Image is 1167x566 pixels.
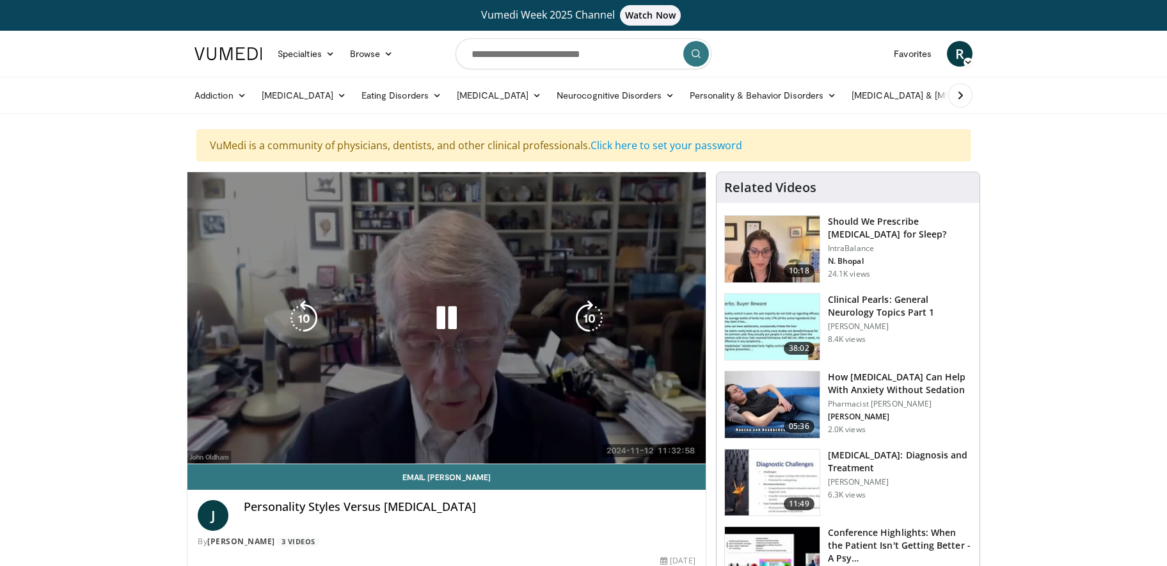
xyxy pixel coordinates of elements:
[342,41,401,67] a: Browse
[828,477,972,487] p: [PERSON_NAME]
[724,449,972,517] a: 11:49 [MEDICAL_DATA]: Diagnosis and Treatment [PERSON_NAME] 6.3K views
[784,497,814,510] span: 11:49
[828,215,972,241] h3: Should We Prescribe [MEDICAL_DATA] for Sleep?
[449,83,549,108] a: [MEDICAL_DATA]
[196,5,971,26] a: Vumedi Week 2025 ChannelWatch Now
[724,215,972,283] a: 10:18 Should We Prescribe [MEDICAL_DATA] for Sleep? IntraBalance N. Bhopal 24.1K views
[456,38,711,69] input: Search topics, interventions
[828,412,972,422] p: [PERSON_NAME]
[725,216,820,282] img: f7087805-6d6d-4f4e-b7c8-917543aa9d8d.150x105_q85_crop-smart_upscale.jpg
[196,129,971,161] div: VuMedi is a community of physicians, dentists, and other clinical professionals.
[828,243,972,254] p: IntraBalance
[725,449,820,516] img: 6e0bc43b-d42b-409a-85fd-0f454729f2ca.150x105_q85_crop-smart_upscale.jpg
[187,464,706,490] a: Email [PERSON_NAME]
[828,371,972,396] h3: How [MEDICAL_DATA] Can Help With Anxiety Without Sedation
[591,138,742,152] a: Click here to set your password
[828,526,972,565] h3: Conference Highlights: When the Patient Isn't Getting Better - A Psy…
[784,264,814,277] span: 10:18
[198,500,228,531] a: J
[828,269,870,279] p: 24.1K views
[198,536,695,547] div: By
[947,41,972,67] a: R
[844,83,1027,108] a: [MEDICAL_DATA] & [MEDICAL_DATA]
[682,83,844,108] a: Personality & Behavior Disorders
[270,41,342,67] a: Specialties
[724,371,972,439] a: 05:36 How [MEDICAL_DATA] Can Help With Anxiety Without Sedation Pharmacist [PERSON_NAME] [PERSON_...
[549,83,682,108] a: Neurocognitive Disorders
[724,293,972,361] a: 38:02 Clinical Pearls: General Neurology Topics Part 1 [PERSON_NAME] 8.4K views
[828,424,866,435] p: 2.0K views
[725,294,820,360] img: 91ec4e47-6cc3-4d45-a77d-be3eb23d61cb.150x105_q85_crop-smart_upscale.jpg
[207,536,275,547] a: [PERSON_NAME]
[244,500,695,514] h4: Personality Styles Versus [MEDICAL_DATA]
[828,293,972,319] h3: Clinical Pearls: General Neurology Topics Part 1
[886,41,939,67] a: Favorites
[828,449,972,474] h3: [MEDICAL_DATA]: Diagnosis and Treatment
[725,371,820,438] img: 7bfe4765-2bdb-4a7e-8d24-83e30517bd33.150x105_q85_crop-smart_upscale.jpg
[828,256,972,266] p: N. Bhopal
[784,342,814,355] span: 38:02
[194,47,262,60] img: VuMedi Logo
[254,83,354,108] a: [MEDICAL_DATA]
[187,83,254,108] a: Addiction
[354,83,449,108] a: Eating Disorders
[724,180,816,195] h4: Related Videos
[187,172,706,464] video-js: Video Player
[784,420,814,433] span: 05:36
[277,537,319,547] a: 3 Videos
[620,5,681,26] span: Watch Now
[828,399,972,409] p: Pharmacist [PERSON_NAME]
[828,334,866,344] p: 8.4K views
[828,490,866,500] p: 6.3K views
[828,321,972,332] p: [PERSON_NAME]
